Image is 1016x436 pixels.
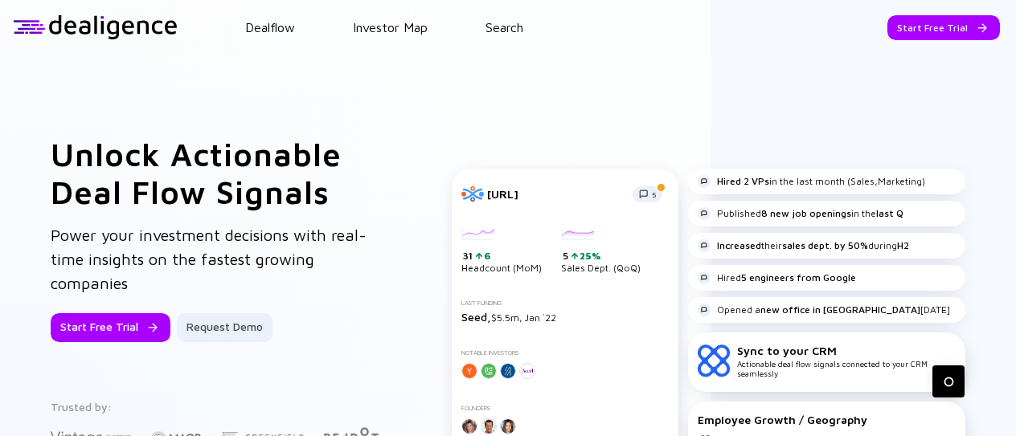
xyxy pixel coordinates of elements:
[698,271,856,284] div: Hired
[698,413,956,426] div: Employee Growth / Geography
[897,239,909,251] strong: H2
[461,405,669,412] div: Founders
[461,349,669,357] div: Notable Investors
[482,250,491,262] div: 6
[485,20,523,35] a: Search
[698,207,903,220] div: Published in the
[760,304,920,316] strong: new office in [GEOGRAPHIC_DATA]
[461,310,669,324] div: $5.5m, Jan `22
[887,15,1000,40] button: Start Free Trial
[245,20,295,35] a: Dealflow
[461,310,491,324] span: Seed,
[737,344,956,357] div: Sync to your CRM
[698,239,909,252] div: their during
[563,250,641,263] div: 5
[876,207,903,219] strong: last Q
[51,135,387,210] h1: Unlock Actionable Deal Flow Signals
[717,239,761,251] strong: Increased
[717,175,769,187] strong: Hired 2 VPs
[51,226,367,292] span: Power your investment decisions with real-time insights on the fastest growing companies
[561,228,641,275] div: Sales Dept. (QoQ)
[698,304,950,316] div: Opened a [DATE]
[782,239,868,251] strong: sales dept. by 50%
[353,20,428,35] a: Investor Map
[461,299,669,307] div: Last Funding
[761,207,851,219] strong: 8 new job openings
[741,271,856,283] strong: 5 engineers from Google
[177,313,272,342] button: Request Demo
[51,400,383,414] div: Trusted by:
[737,344,956,378] div: Actionable deal flow signals connected to your CRM seamlessly
[487,187,623,201] div: [URL]
[463,250,542,263] div: 31
[698,175,925,188] div: in the last month (Sales,Marketing)
[461,228,542,275] div: Headcount (MoM)
[578,250,601,262] div: 25%
[51,313,170,342] button: Start Free Trial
